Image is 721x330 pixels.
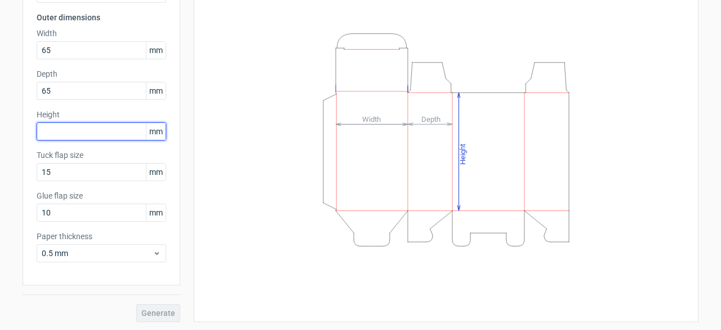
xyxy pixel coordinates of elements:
[146,82,166,99] span: mm
[146,204,166,221] span: mm
[146,123,166,140] span: mm
[37,68,166,80] label: Depth
[42,248,153,259] span: 0.5 mm
[362,115,381,123] tspan: Width
[146,164,166,181] span: mm
[37,28,166,39] label: Width
[459,143,467,164] tspan: Height
[37,190,166,201] label: Glue flap size
[37,149,166,161] label: Tuck flap size
[421,115,440,123] tspan: Depth
[146,42,166,59] span: mm
[37,109,166,120] label: Height
[37,231,166,242] label: Paper thickness
[37,12,166,23] h3: Outer dimensions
